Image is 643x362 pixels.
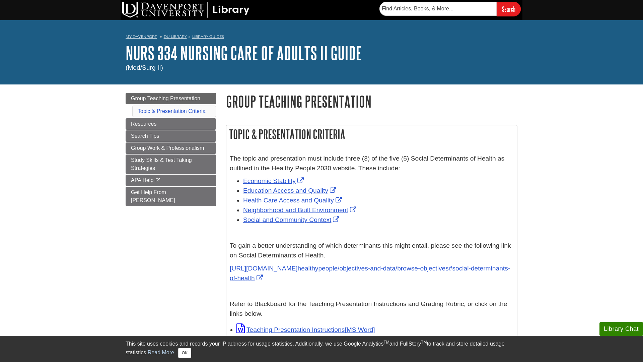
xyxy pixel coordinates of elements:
[178,348,191,358] button: Close
[243,177,305,184] a: Link opens in new window
[243,216,341,223] a: Link opens in new window
[126,142,216,154] a: Group Work & Professionalism
[379,2,521,16] form: Searches DU Library's articles, books, and more
[122,2,249,18] img: DU Library
[131,145,204,151] span: Group Work & Professionalism
[230,299,514,319] p: Refer to Blackboard for the Teaching Presentation Instructions and Grading Rubric, or click on th...
[126,93,216,104] a: Group Teaching Presentation
[131,96,200,101] span: Group Teaching Presentation
[131,157,192,171] span: Study Skills & Test Taking Strategies
[126,340,517,358] div: This site uses cookies and records your IP address for usage statistics. Additionally, we use Goo...
[138,108,206,114] a: Topic & Presentation Criteria
[126,43,362,63] a: NURS 334 Nursing Care of Adults II Guide
[230,154,514,173] p: The topic and presentation must include three (3) of the five (5) Social Determinants of Health a...
[126,32,517,43] nav: breadcrumb
[148,350,174,355] a: Read More
[131,133,159,139] span: Search Tips
[243,206,358,214] a: Link opens in new window
[164,34,187,39] a: DU Library
[599,322,643,336] button: Library Chat
[230,241,514,260] p: To gain a better understanding of which determinants this might entail, please see the following ...
[131,177,153,183] span: APA Help
[155,178,161,183] i: This link opens in a new window
[421,340,427,345] sup: TM
[230,265,510,282] a: Link opens in new window
[497,2,521,16] input: Search
[243,187,338,194] a: Link opens in new window
[379,2,497,16] input: Find Articles, Books, & More...
[126,118,216,130] a: Resources
[126,175,216,186] a: APA Help
[126,187,216,206] a: Get Help From [PERSON_NAME]
[126,64,163,71] span: (Med/Surg II)
[131,189,175,203] span: Get Help From [PERSON_NAME]
[126,34,157,40] a: My Davenport
[236,326,375,333] a: Link opens in new window
[126,155,216,174] a: Study Skills & Test Taking Strategies
[226,125,517,143] h2: Topic & Presentation Criteria
[192,34,224,39] a: Library Guides
[226,93,517,110] h1: Group Teaching Presentation
[126,130,216,142] a: Search Tips
[383,340,389,345] sup: TM
[243,197,344,204] a: Link opens in new window
[131,121,156,127] span: Resources
[126,93,216,206] div: Guide Page Menu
